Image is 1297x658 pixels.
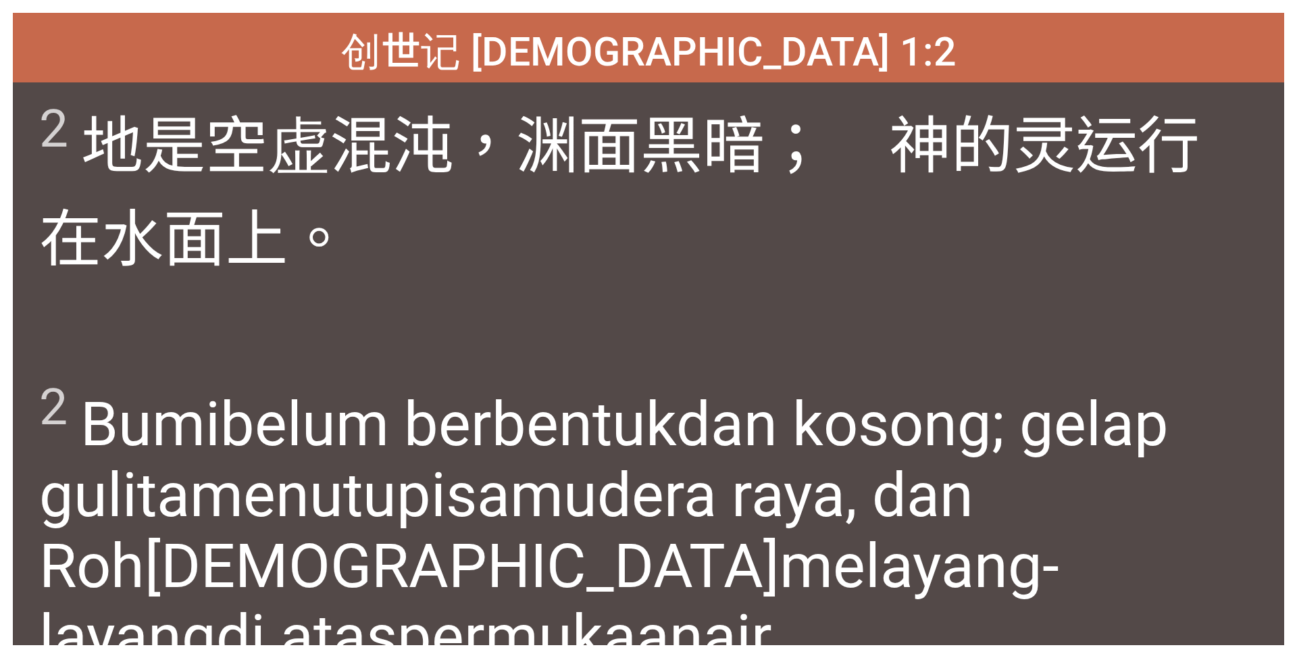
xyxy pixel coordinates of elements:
[341,20,957,80] span: 创世记 [DEMOGRAPHIC_DATA] 1:2
[288,203,350,276] wh5921: 。
[39,110,1200,276] wh922: ，渊
[39,99,68,159] sup: 2
[39,110,1200,276] wh8415: 面
[39,110,1200,276] wh1961: 空虚
[39,95,1258,278] span: 地
[39,377,68,436] sup: 2
[39,203,350,276] wh7363: 在水
[39,110,1200,276] wh8414: 混沌
[226,203,350,276] wh6440: 上
[39,110,1200,276] wh776: 是
[163,203,350,276] wh4325: 面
